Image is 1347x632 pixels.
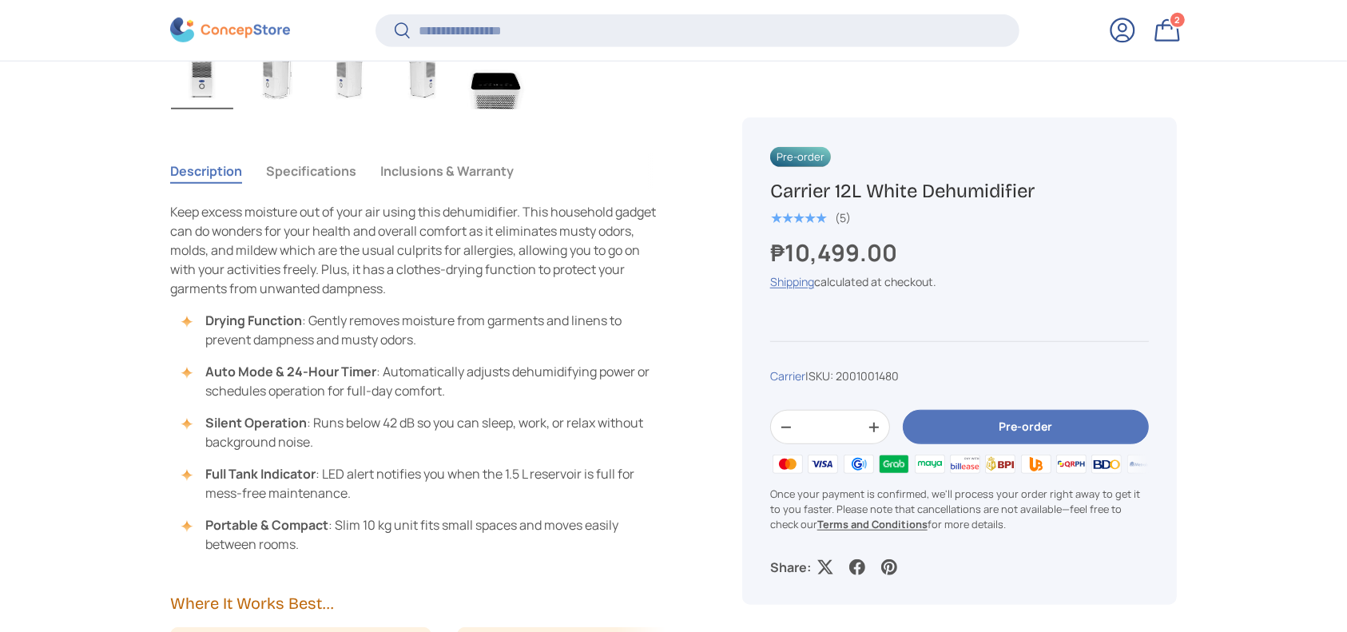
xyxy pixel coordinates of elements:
div: calculated at checkout. [770,272,1149,289]
img: maya [912,451,947,475]
img: gcash [841,451,876,475]
span: 2001001480 [836,368,899,383]
strong: Auto Mode & 24-Hour Timer [205,363,376,380]
li: : Slim 10 kg unit fits small spaces and moves easily between rooms. [186,515,666,554]
li: : Runs below 42 dB so you can sleep, work, or relax without background noise. [186,413,666,451]
a: 5.0 out of 5.0 stars (5) [770,207,851,225]
button: Description [170,153,242,189]
img: billease [948,451,983,475]
img: visa [805,451,840,475]
span: ★★★★★ [770,209,827,225]
img: grabpay [876,451,912,475]
strong: Full Tank Indicator [205,465,316,483]
img: master [770,451,805,475]
li: : Gently removes moisture from garments and linens to prevent dampness and musty odors. [186,311,666,349]
a: Carrier [770,368,805,383]
img: bdo [1089,451,1124,475]
li: : Automatically adjusts dehumidifying power or schedules operation for full-day comfort. [186,362,666,400]
a: Terms and Conditions [817,516,928,531]
img: carrier-dehumidifier-12-liter-left-side-view-concepstore [318,46,380,109]
button: Pre-order [903,410,1149,444]
strong: Drying Function [205,312,302,329]
span: | [805,368,899,383]
img: carrier-dehumidifier-12-liter-right-side-view-concepstore [391,46,454,109]
p: Once your payment is confirmed, we'll process your order right away to get it to you faster. Plea... [770,486,1149,532]
p: Keep excess moisture out of your air using this dehumidifier. This household gadget can do wonder... [170,202,666,298]
strong: Silent Operation [205,414,307,431]
strong: ₱10,499.00 [770,236,901,268]
img: carrier-dehumidifier-12-liter-top-with-buttons-view-concepstore [465,46,527,109]
span: 2 [1175,14,1181,26]
img: bpi [983,451,1018,475]
div: (5) [835,211,851,223]
span: SKU: [809,368,833,383]
h1: Carrier 12L White Dehumidifier [770,178,1149,203]
img: ubp [1018,451,1053,475]
strong: Portable & Compact [205,516,328,534]
img: carrier-dehumidifier-12-liter-left-side-with-dimensions-view-concepstore [244,46,307,109]
img: ConcepStore [170,18,290,42]
h2: Where It Works Best... [170,592,666,614]
button: Inclusions & Warranty [380,153,514,189]
img: metrobank [1125,451,1160,475]
img: qrph [1054,451,1089,475]
li: : LED alert notifies you when the 1.5 L reservoir is full for mess-free maintenance. [186,464,666,503]
div: 5.0 out of 5.0 stars [770,210,827,225]
a: Shipping [770,273,814,288]
p: Share: [770,557,811,576]
button: Specifications [266,153,356,189]
span: Pre-order [770,146,831,166]
img: carrier-dehumidifier-12-liter-full-view-concepstore [171,46,233,109]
